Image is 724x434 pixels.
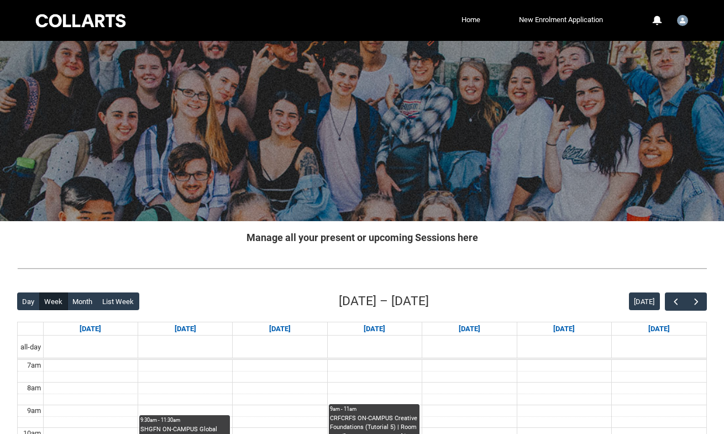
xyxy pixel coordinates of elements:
[516,12,606,28] a: New Enrolment Application
[77,322,103,336] a: Go to August 17, 2025
[646,322,672,336] a: Go to August 23, 2025
[39,292,68,310] button: Week
[686,292,707,311] button: Next Week
[677,15,688,26] img: Student.jrogers.20252899
[330,405,418,413] div: 9am - 11am
[17,230,707,245] h2: Manage all your present or upcoming Sessions here
[17,292,40,310] button: Day
[674,11,691,28] button: User Profile Student.jrogers.20252899
[551,322,577,336] a: Go to August 22, 2025
[665,292,686,311] button: Previous Week
[18,342,43,353] span: all-day
[17,263,707,274] img: REDU_GREY_LINE
[629,292,660,310] button: [DATE]
[25,360,43,371] div: 7am
[67,292,98,310] button: Month
[457,322,482,336] a: Go to August 21, 2025
[267,322,293,336] a: Go to August 19, 2025
[97,292,139,310] button: List Week
[172,322,198,336] a: Go to August 18, 2025
[339,292,429,311] h2: [DATE] – [DATE]
[361,322,387,336] a: Go to August 20, 2025
[25,405,43,416] div: 9am
[140,416,229,424] div: 9:30am - 11:30am
[459,12,483,28] a: Home
[25,383,43,394] div: 8am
